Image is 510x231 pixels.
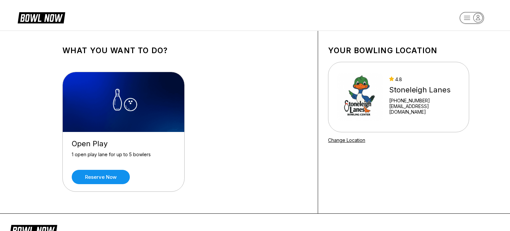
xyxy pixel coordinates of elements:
[328,46,469,55] h1: Your bowling location
[337,72,383,122] img: Stoneleigh Lanes
[72,139,175,148] div: Open Play
[389,85,460,94] div: Stoneleigh Lanes
[72,170,130,184] a: Reserve now
[63,72,185,132] img: Open Play
[389,76,460,82] div: 4.8
[389,103,460,115] a: [EMAIL_ADDRESS][DOMAIN_NAME]
[62,46,308,55] h1: What you want to do?
[389,98,460,103] div: [PHONE_NUMBER]
[72,152,175,163] div: 1 open play lane for up to 5 bowlers
[328,137,365,143] a: Change Location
